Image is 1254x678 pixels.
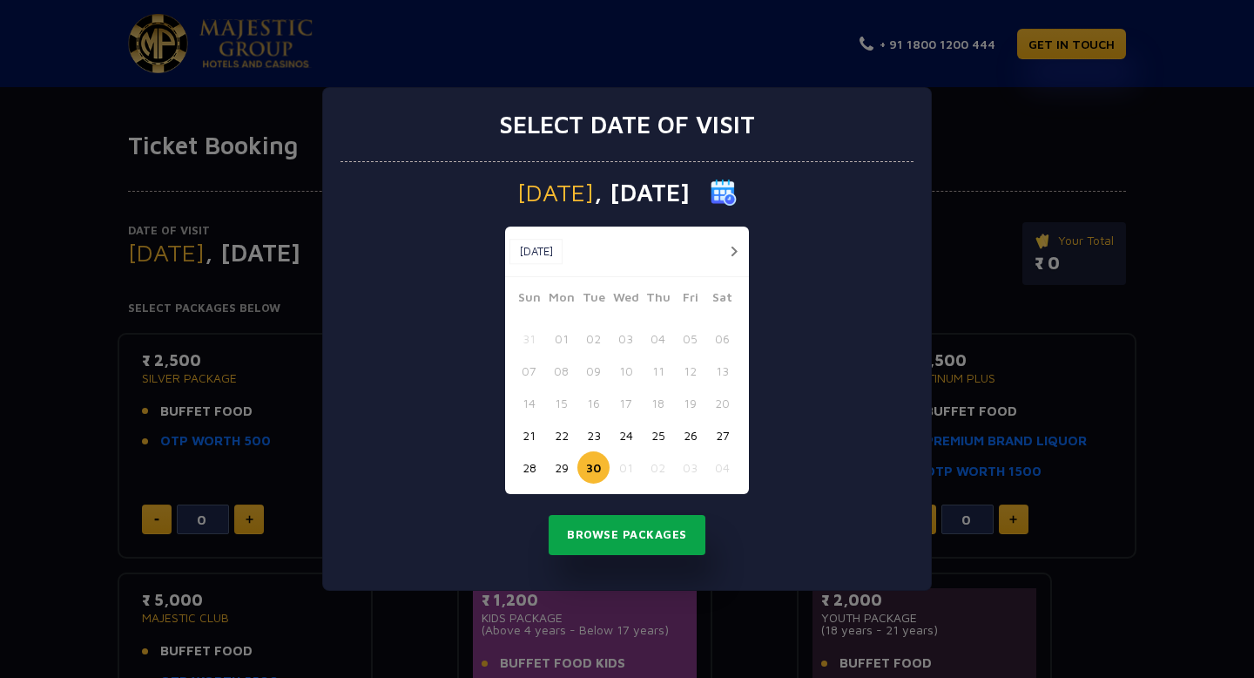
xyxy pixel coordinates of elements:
span: Wed [610,288,642,312]
button: 09 [577,355,610,387]
button: 21 [513,419,545,451]
span: Thu [642,288,674,312]
button: 31 [513,322,545,355]
button: 12 [674,355,706,387]
button: 07 [513,355,545,387]
button: 17 [610,387,642,419]
button: 11 [642,355,674,387]
button: 16 [577,387,610,419]
button: 26 [674,419,706,451]
button: [DATE] [509,239,563,265]
span: [DATE] [517,180,594,205]
button: 13 [706,355,738,387]
button: 22 [545,419,577,451]
button: 03 [610,322,642,355]
button: 06 [706,322,738,355]
button: 20 [706,387,738,419]
button: 18 [642,387,674,419]
img: calender icon [711,180,737,206]
button: 10 [610,355,642,387]
button: 02 [642,451,674,484]
span: Mon [545,288,577,312]
button: 29 [545,451,577,484]
button: 04 [642,322,674,355]
button: 01 [545,322,577,355]
button: 01 [610,451,642,484]
span: Fri [674,288,706,312]
button: 03 [674,451,706,484]
button: 27 [706,419,738,451]
button: 25 [642,419,674,451]
button: 15 [545,387,577,419]
span: , [DATE] [594,180,690,205]
button: 05 [674,322,706,355]
h3: Select date of visit [499,110,755,139]
button: 04 [706,451,738,484]
span: Tue [577,288,610,312]
span: Sun [513,288,545,312]
span: Sat [706,288,738,312]
button: Browse Packages [549,515,705,555]
button: 30 [577,451,610,484]
button: 28 [513,451,545,484]
button: 23 [577,419,610,451]
button: 02 [577,322,610,355]
button: 14 [513,387,545,419]
button: 19 [674,387,706,419]
button: 24 [610,419,642,451]
button: 08 [545,355,577,387]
